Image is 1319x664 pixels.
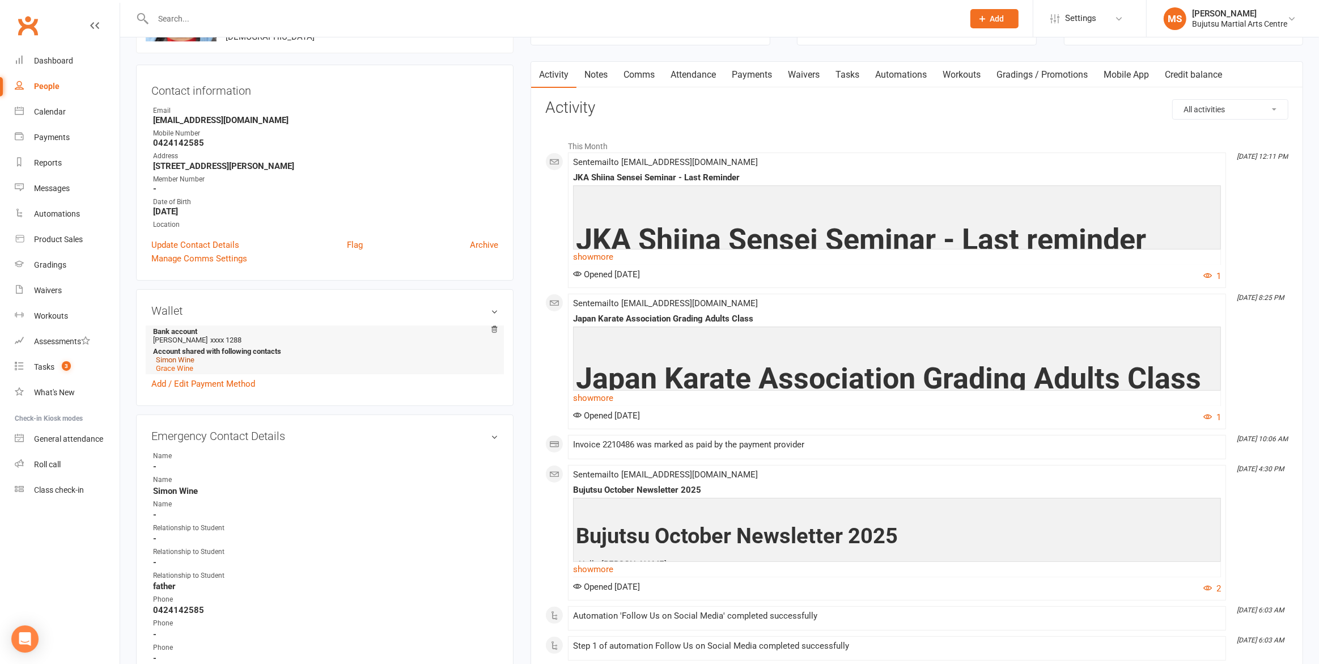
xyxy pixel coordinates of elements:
[34,184,70,193] div: Messages
[573,390,1221,406] a: show more
[153,499,247,510] div: Name
[153,581,498,591] strong: father
[1203,411,1221,424] button: 1
[153,327,493,336] strong: Bank account
[15,48,120,74] a: Dashboard
[14,11,42,40] a: Clubworx
[153,206,498,217] strong: [DATE]
[34,260,66,269] div: Gradings
[15,125,120,150] a: Payments
[34,209,80,218] div: Automations
[573,298,758,308] span: Sent email to [EMAIL_ADDRESS][DOMAIN_NAME]
[153,642,247,653] div: Phone
[153,462,498,472] strong: -
[576,222,1146,257] span: JKA Shiina Sensei Seminar - Last reminder
[150,11,956,27] input: Search...
[153,161,498,171] strong: [STREET_ADDRESS][PERSON_NAME]
[573,157,758,167] span: Sent email to [EMAIL_ADDRESS][DOMAIN_NAME]
[153,570,247,581] div: Relationship to Student
[1192,19,1287,29] div: Bujutsu Martial Arts Centre
[1192,9,1287,19] div: [PERSON_NAME]
[1237,636,1284,644] i: [DATE] 6:03 AM
[153,557,498,568] strong: -
[153,653,498,663] strong: -
[153,618,247,629] div: Phone
[151,252,247,265] a: Manage Comms Settings
[34,434,103,443] div: General attendance
[15,227,120,252] a: Product Sales
[15,99,120,125] a: Calendar
[573,641,1221,651] div: Step 1 of automation Follow Us on Social Media completed successfully
[153,451,247,462] div: Name
[545,134,1288,153] li: This Month
[724,62,780,88] a: Payments
[573,249,1221,265] a: show more
[1203,582,1221,595] button: 2
[153,547,247,557] div: Relationship to Student
[1237,294,1284,302] i: [DATE] 8:25 PM
[153,523,247,534] div: Relationship to Student
[347,238,363,252] a: Flag
[15,252,120,278] a: Gradings
[153,475,247,485] div: Name
[573,470,758,480] span: Sent email to [EMAIL_ADDRESS][DOMAIN_NAME]
[153,115,498,125] strong: [EMAIL_ADDRESS][DOMAIN_NAME]
[34,286,62,295] div: Waivers
[34,485,84,494] div: Class check-in
[151,325,498,374] li: [PERSON_NAME]
[1203,269,1221,283] button: 1
[153,105,498,116] div: Email
[153,594,247,605] div: Phone
[1096,62,1157,88] a: Mobile App
[34,311,68,320] div: Workouts
[573,611,1221,621] div: Automation 'Follow Us on Social Media' completed successfully
[153,184,498,194] strong: -
[867,62,935,88] a: Automations
[990,14,1004,23] span: Add
[15,176,120,201] a: Messages
[573,269,640,280] span: Opened [DATE]
[153,128,498,139] div: Mobile Number
[1164,7,1186,30] div: MS
[989,62,1096,88] a: Gradings / Promotions
[15,380,120,405] a: What's New
[573,561,1221,577] a: show more
[15,278,120,303] a: Waivers
[828,62,867,88] a: Tasks
[151,80,498,97] h3: Contact information
[11,625,39,653] div: Open Intercom Messenger
[573,314,1221,324] div: Japan Karate Association Grading Adults Class
[1237,153,1288,160] i: [DATE] 12:11 PM
[156,356,194,364] a: Simon Wine
[34,107,66,116] div: Calendar
[573,485,1221,495] div: Bujutsu October Newsletter 2025
[573,440,1221,450] div: Invoice 2210486 was marked as paid by the payment provider
[153,629,498,640] strong: -
[34,158,62,167] div: Reports
[15,74,120,99] a: People
[576,361,1201,396] span: Japan Karate Association Grading Adults Class
[151,304,498,317] h3: Wallet
[1237,435,1288,443] i: [DATE] 10:06 AM
[545,99,1288,117] h3: Activity
[153,197,498,208] div: Date of Birth
[151,238,239,252] a: Update Contact Details
[663,62,724,88] a: Attendance
[616,62,663,88] a: Comms
[15,329,120,354] a: Assessments
[34,56,73,65] div: Dashboard
[153,486,498,496] strong: Simon Wine
[573,582,640,592] span: Opened [DATE]
[15,354,120,380] a: Tasks 3
[1157,62,1230,88] a: Credit balance
[34,362,54,371] div: Tasks
[153,174,498,185] div: Member Number
[156,364,193,373] a: Grace Wine
[153,138,498,148] strong: 0424142585
[153,510,498,520] strong: -
[573,411,640,421] span: Opened [DATE]
[1237,465,1284,473] i: [DATE] 4:30 PM
[15,452,120,477] a: Roll call
[573,173,1221,183] div: JKA Shiina Sensei Seminar - Last Reminder
[153,605,498,615] strong: 0424142585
